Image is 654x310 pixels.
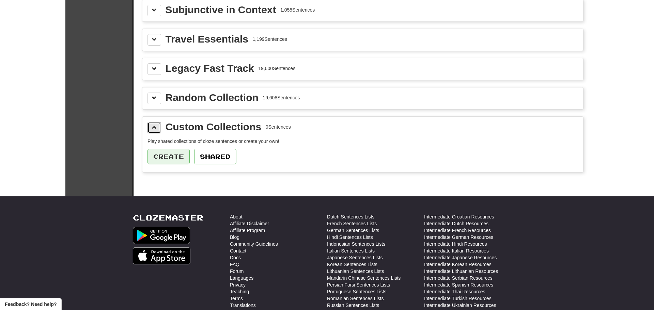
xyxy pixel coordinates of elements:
a: Intermediate Ukrainian Resources [424,302,496,309]
a: Forum [230,268,244,275]
a: FAQ [230,261,239,268]
a: Docs [230,254,241,261]
div: 1,055 Sentences [280,6,315,13]
div: 1,199 Sentences [253,36,287,43]
a: Intermediate Korean Resources [424,261,492,268]
a: Blog [230,234,239,241]
a: French Sentences Lists [327,220,377,227]
div: Subjunctive in Context [166,5,276,15]
div: 19,600 Sentences [258,65,295,72]
a: Contact [230,247,246,254]
button: Create [147,149,190,164]
a: About [230,213,243,220]
div: 19,608 Sentences [263,94,300,101]
a: Mandarin Chinese Sentences Lists [327,275,401,281]
a: Privacy [230,281,246,288]
a: Community Guidelines [230,241,278,247]
a: Russian Sentences Lists [327,302,379,309]
a: Clozemaster [133,213,203,222]
a: Intermediate Hindi Resources [424,241,487,247]
a: Dutch Sentences Lists [327,213,374,220]
a: Italian Sentences Lists [327,247,375,254]
a: Affiliate Disclaimer [230,220,269,227]
a: Intermediate Turkish Resources [424,295,492,302]
a: Japanese Sentences Lists [327,254,383,261]
a: Hindi Sentences Lists [327,234,373,241]
img: Get it on Google Play [133,227,190,244]
a: Intermediate German Resources [424,234,493,241]
a: Intermediate Lithuanian Resources [424,268,498,275]
a: Romanian Sentences Lists [327,295,384,302]
button: Shared [194,149,236,164]
a: Persian Farsi Sentences Lists [327,281,390,288]
p: Play shared collections of cloze sentences or create your own! [147,138,578,145]
img: Get it on App Store [133,247,190,264]
a: Intermediate Japanese Resources [424,254,497,261]
span: Open feedback widget [5,301,57,308]
a: Intermediate Dutch Resources [424,220,488,227]
a: Lithuanian Sentences Lists [327,268,384,275]
a: Intermediate Thai Resources [424,288,485,295]
a: Portuguese Sentences Lists [327,288,386,295]
div: Custom Collections [166,122,262,132]
div: Random Collection [166,93,259,103]
a: Teaching [230,288,249,295]
a: Terms [230,295,243,302]
a: Korean Sentences Lists [327,261,377,268]
div: Travel Essentials [166,34,249,44]
div: 0 Sentences [266,124,291,130]
a: Intermediate Serbian Resources [424,275,493,281]
div: Legacy Fast Track [166,63,254,74]
a: Languages [230,275,253,281]
a: Translations [230,302,256,309]
a: Indonesian Sentences Lists [327,241,385,247]
a: German Sentences Lists [327,227,379,234]
a: Intermediate Italian Resources [424,247,489,254]
a: Intermediate Croatian Resources [424,213,494,220]
a: Affiliate Program [230,227,265,234]
a: Intermediate French Resources [424,227,491,234]
a: Intermediate Spanish Resources [424,281,493,288]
